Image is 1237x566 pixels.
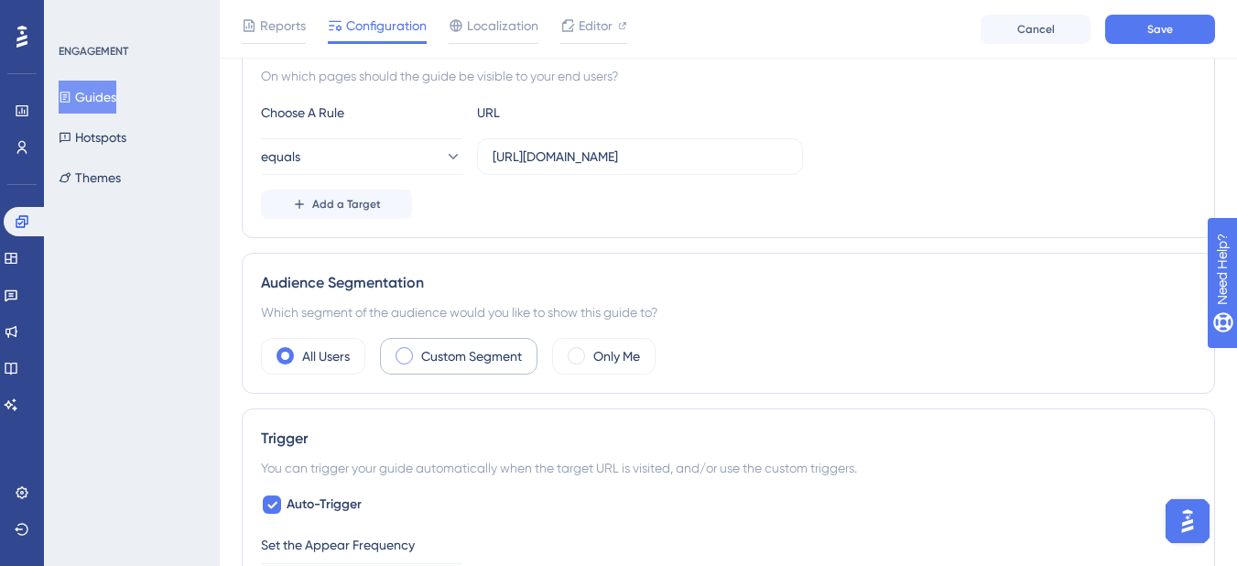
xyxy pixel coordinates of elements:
[261,534,1196,556] div: Set the Appear Frequency
[302,345,350,367] label: All Users
[1147,22,1173,37] span: Save
[312,197,381,212] span: Add a Target
[579,15,613,37] span: Editor
[261,428,1196,450] div: Trigger
[261,190,412,219] button: Add a Target
[59,44,128,59] div: ENGAGEMENT
[1105,15,1215,44] button: Save
[261,65,1196,87] div: On which pages should the guide be visible to your end users?
[1017,22,1055,37] span: Cancel
[59,121,126,154] button: Hotspots
[261,146,300,168] span: equals
[421,345,522,367] label: Custom Segment
[593,345,640,367] label: Only Me
[261,102,462,124] div: Choose A Rule
[493,147,787,167] input: yourwebsite.com/path
[287,494,362,516] span: Auto-Trigger
[346,15,427,37] span: Configuration
[260,15,306,37] span: Reports
[43,5,114,27] span: Need Help?
[477,102,678,124] div: URL
[59,161,121,194] button: Themes
[261,457,1196,479] div: You can trigger your guide automatically when the target URL is visited, and/or use the custom tr...
[981,15,1091,44] button: Cancel
[261,301,1196,323] div: Which segment of the audience would you like to show this guide to?
[467,15,538,37] span: Localization
[1160,494,1215,549] iframe: UserGuiding AI Assistant Launcher
[59,81,116,114] button: Guides
[261,272,1196,294] div: Audience Segmentation
[261,138,462,175] button: equals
